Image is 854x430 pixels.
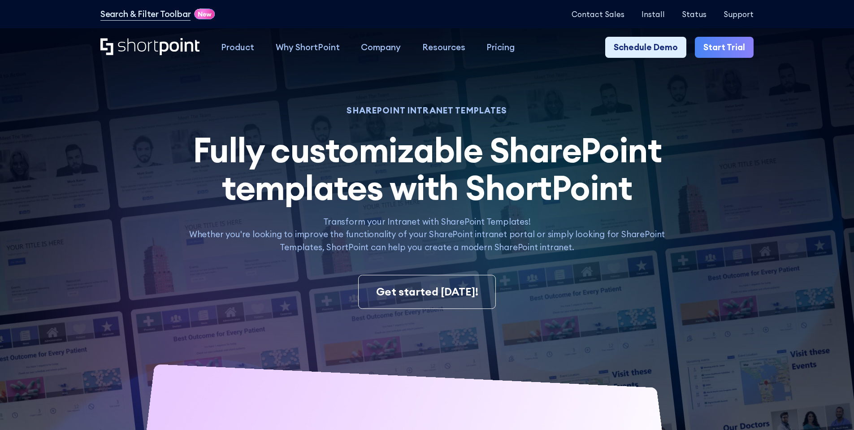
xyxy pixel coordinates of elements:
[193,128,662,209] span: Fully customizable SharePoint templates with ShortPoint
[572,10,624,18] a: Contact Sales
[358,275,495,309] a: Get started [DATE]!
[376,284,478,300] div: Get started [DATE]!
[682,10,707,18] a: Status
[695,37,754,58] a: Start Trial
[177,107,676,114] h1: SHAREPOINT INTRANET TEMPLATES
[221,41,254,54] div: Product
[100,8,191,21] a: Search & Filter Toolbar
[276,41,340,54] div: Why ShortPoint
[642,10,665,18] a: Install
[100,38,199,56] a: Home
[210,37,265,58] a: Product
[422,41,465,54] div: Resources
[476,37,526,58] a: Pricing
[605,37,686,58] a: Schedule Demo
[350,37,412,58] a: Company
[724,10,754,18] a: Support
[177,215,676,254] p: Transform your Intranet with SharePoint Templates! Whether you're looking to improve the function...
[361,41,401,54] div: Company
[265,37,351,58] a: Why ShortPoint
[412,37,476,58] a: Resources
[486,41,515,54] div: Pricing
